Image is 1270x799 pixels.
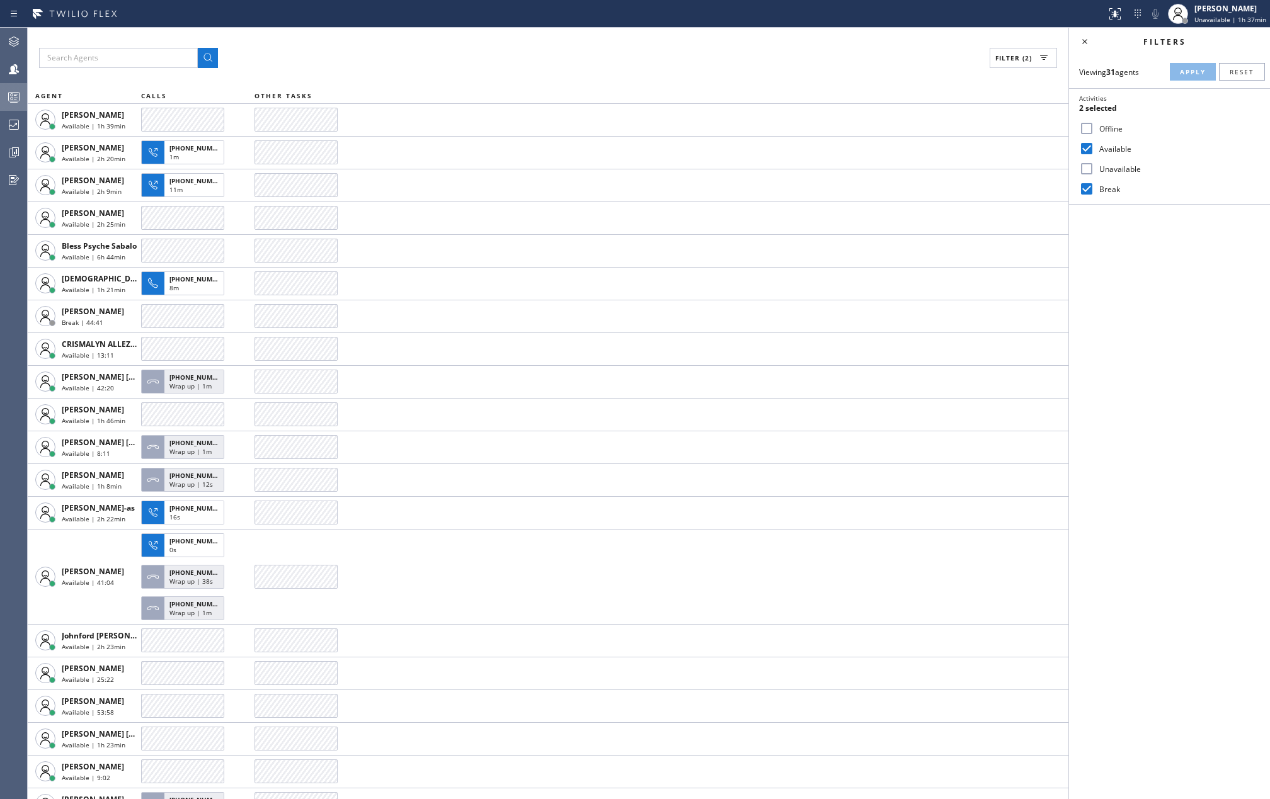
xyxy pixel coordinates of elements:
span: [PERSON_NAME] [62,470,124,480]
span: [PHONE_NUMBER] [169,568,227,577]
button: [PHONE_NUMBER]8m [141,268,228,299]
span: CRISMALYN ALLEZER [62,339,140,349]
span: Available | 42:20 [62,383,114,392]
input: Search Agents [39,48,198,68]
span: Viewing agents [1079,67,1139,77]
button: [PHONE_NUMBER]Wrap up | 1m [141,592,228,624]
span: 2 selected [1079,103,1117,113]
span: [PERSON_NAME] [62,404,124,415]
span: Johnford [PERSON_NAME] [62,630,159,641]
span: [PHONE_NUMBER] [169,471,227,480]
span: [PHONE_NUMBER] [169,599,227,608]
span: [PHONE_NUMBER] [169,373,227,382]
span: Available | 1h 21min [62,285,125,294]
span: Filter (2) [995,54,1032,62]
span: Available | 2h 23min [62,642,125,651]
span: Available | 8:11 [62,449,110,458]
span: Wrap up | 12s [169,480,213,489]
button: Apply [1170,63,1216,81]
span: [PERSON_NAME] [62,761,124,772]
span: 8m [169,283,179,292]
span: Available | 2h 9min [62,187,122,196]
button: [PHONE_NUMBER]Wrap up | 12s [141,464,228,496]
button: Filter (2) [990,48,1057,68]
label: Available [1094,144,1260,154]
span: Wrap up | 38s [169,577,213,586]
span: Available | 1h 39min [62,122,125,130]
span: [PERSON_NAME] [PERSON_NAME] [62,437,188,448]
span: Available | 2h 22min [62,514,125,523]
strong: 31 [1106,67,1115,77]
span: [PHONE_NUMBER] [169,275,227,283]
span: [PERSON_NAME] [62,110,124,120]
span: [PERSON_NAME] [PERSON_NAME] [62,371,188,382]
button: [PHONE_NUMBER]Wrap up | 1m [141,366,228,397]
button: [PHONE_NUMBER]Wrap up | 38s [141,561,228,592]
span: 0s [169,545,176,554]
span: [PERSON_NAME] [62,696,124,706]
span: Wrap up | 1m [169,447,212,456]
span: Available | 41:04 [62,578,114,587]
span: CALLS [141,91,167,100]
span: 16s [169,513,180,521]
button: [PHONE_NUMBER]11m [141,169,228,201]
span: Available | 1h 46min [62,416,125,425]
button: Reset [1219,63,1265,81]
span: [PHONE_NUMBER] [169,536,227,545]
label: Unavailable [1094,164,1260,174]
span: [PERSON_NAME] [62,306,124,317]
button: [PHONE_NUMBER]0s [141,530,228,561]
span: Available | 9:02 [62,773,110,782]
span: [DEMOGRAPHIC_DATA][PERSON_NAME] [62,273,210,284]
button: [PHONE_NUMBER]1m [141,137,228,168]
span: 1m [169,152,179,161]
div: Activities [1079,94,1260,103]
span: [PERSON_NAME] [62,175,124,186]
div: [PERSON_NAME] [1194,3,1266,14]
label: Break [1094,184,1260,195]
span: Available | 1h 8min [62,482,122,490]
span: Available | 2h 25min [62,220,125,229]
button: [PHONE_NUMBER]Wrap up | 1m [141,431,228,463]
span: [PERSON_NAME] [62,566,124,577]
span: [PHONE_NUMBER] [169,438,227,447]
span: Wrap up | 1m [169,608,212,617]
span: [PERSON_NAME]-as [62,502,135,513]
span: Available | 6h 44min [62,252,125,261]
span: Wrap up | 1m [169,382,212,390]
span: [PERSON_NAME] [62,208,124,218]
span: Available | 25:22 [62,675,114,684]
span: Available | 1h 23min [62,740,125,749]
span: AGENT [35,91,63,100]
span: Filters [1143,37,1186,47]
span: Break | 44:41 [62,318,103,327]
span: [PERSON_NAME] [62,142,124,153]
span: Available | 53:58 [62,708,114,717]
span: [PERSON_NAME] [PERSON_NAME] [62,728,188,739]
span: 11m [169,185,183,194]
span: [PHONE_NUMBER] [169,504,227,513]
span: [PHONE_NUMBER] [169,144,227,152]
button: Mute [1147,5,1164,23]
span: Bless Psyche Sabalo [62,241,137,251]
span: OTHER TASKS [255,91,312,100]
button: [PHONE_NUMBER]16s [141,497,228,528]
span: Available | 2h 20min [62,154,125,163]
span: [PERSON_NAME] [62,663,124,674]
span: Reset [1230,67,1254,76]
span: Apply [1180,67,1206,76]
span: Available | 13:11 [62,351,114,360]
span: Unavailable | 1h 37min [1194,15,1266,24]
span: [PHONE_NUMBER] [169,176,227,185]
label: Offline [1094,123,1260,134]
